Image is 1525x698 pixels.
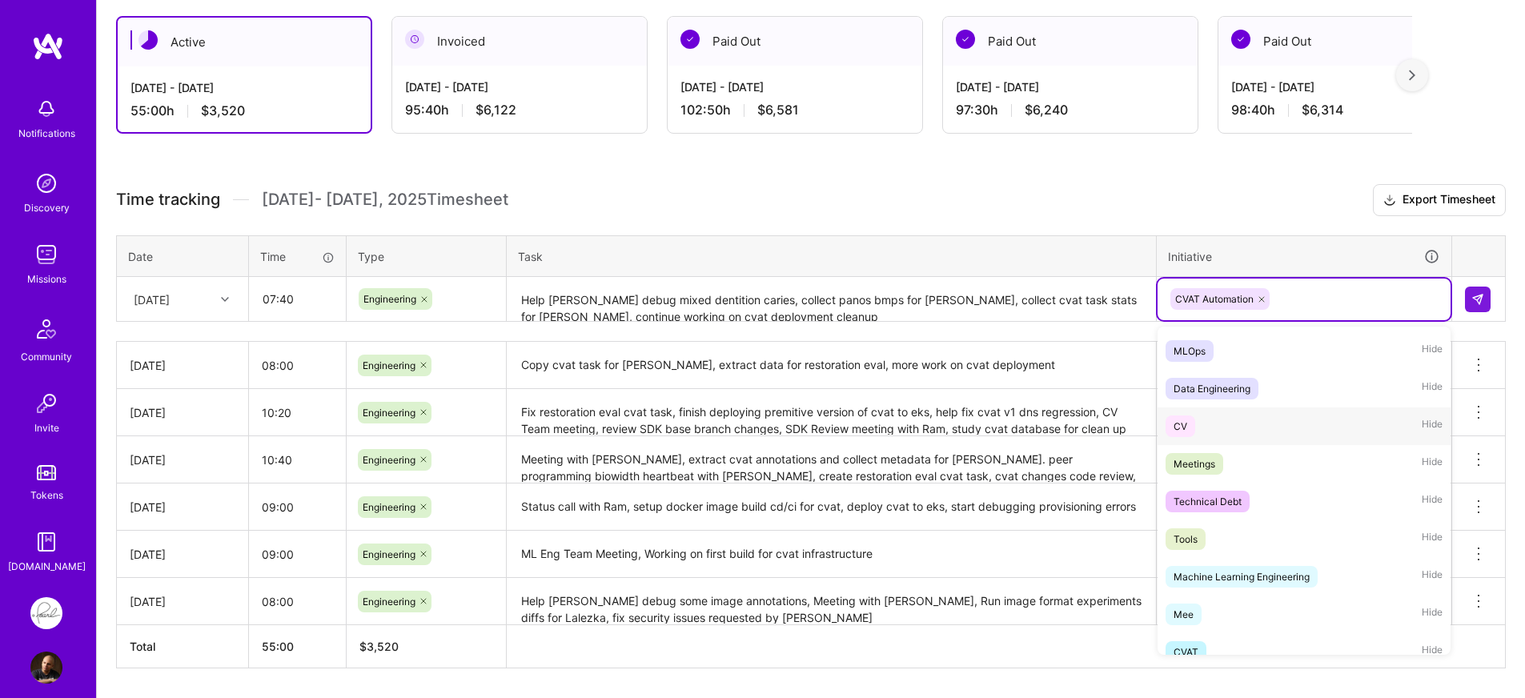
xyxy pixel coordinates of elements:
img: tokens [37,465,56,480]
div: 98:40 h [1231,102,1460,118]
div: Tokens [30,487,63,503]
img: teamwork [30,239,62,271]
div: Data Engineering [1174,380,1250,397]
div: Mee [1174,606,1194,623]
span: Hide [1422,453,1443,475]
span: CVAT Automation [1175,293,1254,305]
span: Engineering [363,407,415,419]
div: [DATE] [130,404,235,421]
img: Paid Out [680,30,700,49]
a: Pearl: ML Engineering Team [26,597,66,629]
div: Tools [1174,531,1198,548]
span: Engineering [363,548,415,560]
input: HH:MM [249,533,346,576]
textarea: Meeting with [PERSON_NAME], extract cvat annotations and collect metadata for [PERSON_NAME]. peer... [508,438,1154,482]
span: Engineering [363,359,415,371]
textarea: Status call with Ram, setup docker image build cd/ci for cvat, deploy cvat to eks, start debuggin... [508,485,1154,529]
i: icon Chevron [221,295,229,303]
textarea: Copy cvat task for [PERSON_NAME], extract data for restoration eval, more work on cvat deployment [508,343,1154,387]
span: Hide [1422,566,1443,588]
span: Hide [1422,641,1443,663]
button: Export Timesheet [1373,184,1506,216]
span: Engineering [363,454,415,466]
th: Total [117,625,249,668]
div: [DOMAIN_NAME] [8,558,86,575]
div: Initiative [1168,247,1440,266]
div: Invoiced [392,17,647,66]
span: $ 3,520 [359,640,399,653]
span: Engineering [363,293,416,305]
img: Paid Out [956,30,975,49]
th: Date [117,235,249,277]
div: CV [1174,418,1187,435]
span: Hide [1422,378,1443,399]
img: Invite [30,387,62,419]
span: $6,240 [1025,102,1068,118]
div: [DATE] [130,546,235,563]
input: HH:MM [250,278,345,320]
img: Submit [1471,293,1484,306]
div: [DATE] - [DATE] [956,78,1185,95]
div: Missions [27,271,66,287]
img: Invoiced [405,30,424,49]
span: $6,122 [476,102,516,118]
div: [DATE] [130,451,235,468]
textarea: ML Eng Team Meeting, Working on first build for cvat infrastructure [508,532,1154,576]
div: Meetings [1174,455,1215,472]
img: Paid Out [1231,30,1250,49]
img: discovery [30,167,62,199]
input: HH:MM [249,486,346,528]
a: User Avatar [26,652,66,684]
div: [DATE] [134,291,170,307]
div: 97:30 h [956,102,1185,118]
div: [DATE] - [DATE] [680,78,909,95]
span: Engineering [363,596,415,608]
input: HH:MM [249,344,346,387]
img: Pearl: ML Engineering Team [30,597,62,629]
span: $6,581 [757,102,799,118]
span: [DATE] - [DATE] , 2025 Timesheet [262,190,508,210]
input: HH:MM [249,439,346,481]
img: Active [138,30,158,50]
th: 55:00 [249,625,347,668]
div: MLOps [1174,343,1206,359]
input: HH:MM [249,580,346,623]
span: $6,314 [1302,102,1343,118]
div: Time [260,248,335,265]
div: CVAT [1174,644,1198,660]
div: Discovery [24,199,70,216]
div: [DATE] [130,357,235,374]
span: Hide [1422,604,1443,625]
img: right [1409,70,1415,81]
div: Technical Debt [1174,493,1242,510]
th: Task [507,235,1157,277]
span: Hide [1422,340,1443,362]
div: Machine Learning Engineering [1174,568,1310,585]
span: Hide [1422,415,1443,437]
span: Hide [1422,491,1443,512]
div: [DATE] - [DATE] [130,79,358,96]
div: Invite [34,419,59,436]
span: Time tracking [116,190,220,210]
img: guide book [30,526,62,558]
th: Type [347,235,507,277]
div: Paid Out [943,17,1198,66]
div: [DATE] [130,593,235,610]
img: logo [32,32,64,61]
textarea: Help [PERSON_NAME] debug some image annotations, Meeting with [PERSON_NAME], Run image format exp... [508,580,1154,624]
img: User Avatar [30,652,62,684]
div: Paid Out [668,17,922,66]
textarea: Help [PERSON_NAME] debug mixed dentition caries, collect panos bmps for [PERSON_NAME], collect cv... [508,279,1154,321]
input: HH:MM [249,391,346,434]
img: bell [30,93,62,125]
div: [DATE] - [DATE] [1231,78,1460,95]
div: Active [118,18,371,66]
span: $3,520 [201,102,245,119]
div: [DATE] - [DATE] [405,78,634,95]
div: Notifications [18,125,75,142]
img: Community [27,310,66,348]
div: Community [21,348,72,365]
div: 95:40 h [405,102,634,118]
div: [DATE] [130,499,235,515]
div: null [1465,287,1492,312]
